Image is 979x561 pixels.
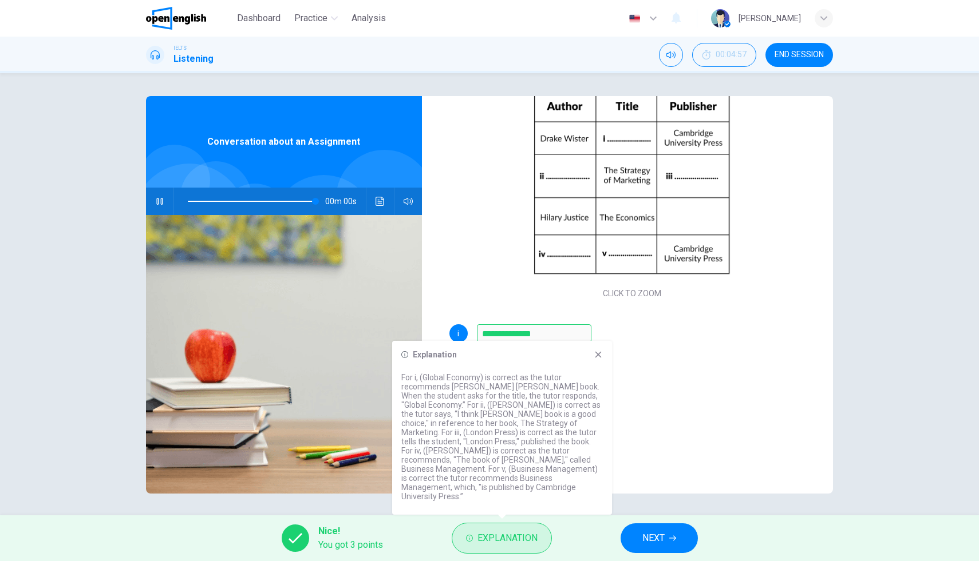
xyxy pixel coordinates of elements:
span: IELTS [173,44,187,52]
span: Nice! [318,524,383,538]
span: You got 3 points [318,538,383,552]
img: OpenEnglish logo [146,7,206,30]
span: Explanation [477,530,538,546]
span: Conversation about an Assignment [207,135,360,149]
span: Practice [294,11,327,25]
span: NEXT [642,530,665,546]
img: Profile picture [711,9,729,27]
button: Click to see the audio transcription [371,188,389,215]
span: Dashboard [237,11,281,25]
div: Hide [692,43,756,67]
span: END SESSION [775,50,824,59]
input: Global Economy [477,324,591,343]
span: 00m 00s [325,188,366,215]
div: Mute [659,43,683,67]
span: i [457,329,459,337]
span: Analysis [352,11,386,25]
div: [PERSON_NAME] [739,11,801,25]
p: For i, (Global Economy) is correct as the tutor recommends [PERSON_NAME] [PERSON_NAME] book. When... [401,373,603,501]
img: en [627,14,642,23]
h6: Explanation [413,350,457,359]
span: 00:04:57 [716,50,747,59]
h1: Listening [173,52,214,66]
img: Conversation about an Assignment [146,215,422,494]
